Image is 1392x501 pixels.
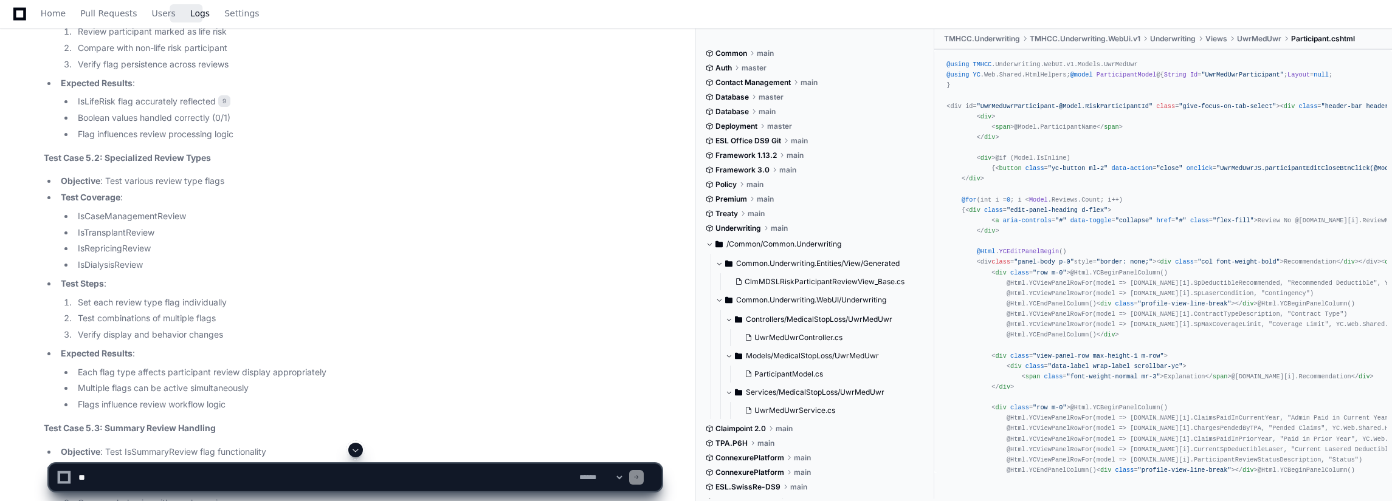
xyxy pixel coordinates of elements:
li: Set each review type flag individually [74,296,661,310]
span: "view-panel-row max-height-1 m-row" [1033,352,1164,360]
span: TMHCC.Underwriting [944,34,1020,44]
span: Home [41,10,66,17]
span: div [1100,300,1111,307]
svg: Directory [735,312,742,327]
span: main [771,223,788,233]
span: Recommendation [1156,258,1359,265]
span: "row m-0" [1033,269,1066,276]
span: div [995,352,1006,360]
span: button [999,165,1022,172]
span: @for [962,196,977,203]
li: Boolean values handled correctly (0/1) [74,111,661,125]
li: : [57,277,661,342]
button: Models/MedicalStopLoss/UwrMedUwr [725,346,925,366]
span: class [1025,165,1044,172]
span: UwrMedUwrController.cs [754,333,842,343]
span: Users [152,10,176,17]
span: Id [1190,71,1197,78]
span: 0 [1007,196,1010,203]
strong: Test Steps [61,278,104,288]
span: Auth [715,63,732,73]
span: class [1299,103,1318,110]
span: "give-focus-on-tab-select" [1179,103,1276,110]
span: "#" [1175,217,1186,224]
span: HtmlHelpers [1025,71,1067,78]
span: div [1104,331,1115,338]
span: main [757,194,774,204]
span: master [759,92,784,102]
span: </ > [962,175,984,182]
strong: Expected Results [61,348,133,358]
span: Claimpoint 2.0 [715,424,766,434]
span: master [767,121,792,131]
strong: Objective [61,176,100,186]
span: Framework 3.0 [715,165,770,175]
span: div [969,206,980,214]
li: IsTransplantReview [74,226,661,240]
span: /Common/Common.Underwriting [726,239,841,249]
span: Pull Requests [80,10,137,17]
span: Common.Underwriting.WebUI/Underwriting [736,295,886,305]
button: /Common/Common.Underwriting [706,234,925,254]
span: class [1175,258,1194,265]
span: "UwrMedUwrParticipant" [1201,71,1284,78]
span: Database [715,107,749,117]
span: Controllers/MedicalStopLoss/UwrMedUwr [746,315,892,324]
svg: Directory [725,256,732,271]
span: data-action [1111,165,1153,172]
span: div [984,134,995,141]
span: main [787,151,804,160]
span: < = > [1007,363,1187,370]
span: Web [984,71,995,78]
li: IsDialysisReview [74,258,661,272]
span: TPA.P6H [715,438,748,448]
li: : [57,347,661,412]
span: main [748,209,765,219]
span: Database [715,92,749,102]
span: < = > [991,404,1070,411]
li: Verify display and behavior changes [74,328,661,342]
strong: Test Case 5.2: Specialized Review Types [44,152,211,163]
span: class [984,206,1003,214]
span: data-toggle [1070,217,1112,224]
svg: Directory [735,385,742,400]
span: 9 [218,95,230,107]
span: class [991,258,1010,265]
span: Framework 1.13.2 [715,151,777,160]
span: class [1010,269,1029,276]
span: "edit-panel-heading d-flex" [1007,206,1108,214]
span: div [1284,103,1295,110]
span: </ > [977,227,999,234]
span: < > [977,154,996,162]
button: Common.Underwriting.Entities/View/Generated [715,254,925,273]
span: onclick [1187,165,1213,172]
span: Underwriting [1150,34,1196,44]
span: span [1213,373,1228,380]
span: < = > [1156,258,1284,265]
li: IsCaseManagementReview [74,210,661,223]
span: Contact Management [715,78,791,87]
button: Controllers/MedicalStopLoss/UwrMedUwr [725,310,925,329]
span: Common.Underwriting.Entities/View/Generated [736,259,900,268]
span: main [759,107,776,117]
li: IsRepricingReview [74,242,661,256]
span: class [1025,363,1044,370]
li: Multiple flags can be active simultaneously [74,381,661,395]
span: "row m-0" [1033,404,1066,411]
span: @Html [977,248,996,255]
span: </ > [1097,331,1119,338]
span: TMHCC [973,61,991,68]
button: UwrMedUwrService.cs [740,402,918,419]
span: Model [1029,196,1048,203]
span: Participant.cshtml [1291,34,1355,44]
span: div [1343,258,1354,265]
button: ClmMDSLRiskParticipantReviewView_Base.cs [730,273,918,290]
span: div [1010,363,1021,370]
span: Underwriting [995,61,1040,68]
strong: Test Case 5.3: Summary Review Handling [44,423,216,433]
span: UwrMedUwr [1104,61,1137,68]
span: href [1156,217,1171,224]
span: div [1242,300,1253,307]
strong: Test Coverage [61,192,120,202]
span: Models [1078,61,1100,68]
